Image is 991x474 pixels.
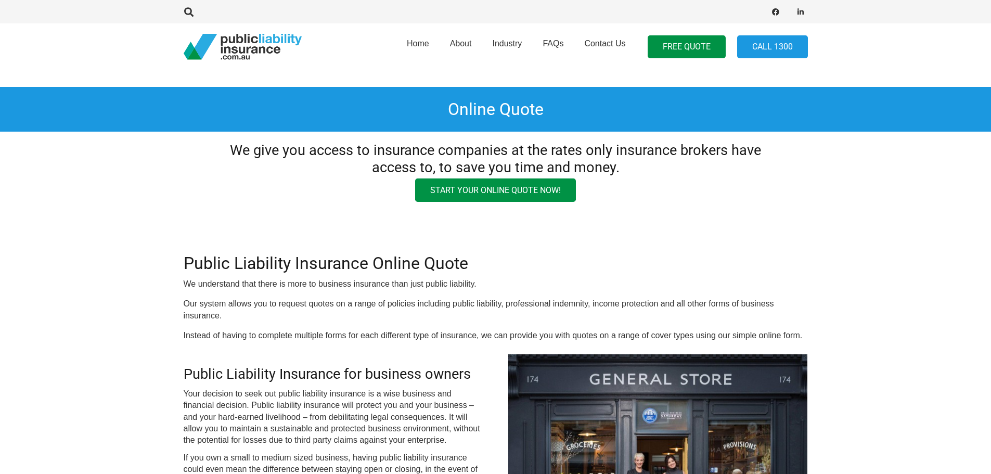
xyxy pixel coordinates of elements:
span: FAQs [543,39,563,48]
a: About [440,20,482,73]
h3: We give you access to insurance companies at the rates only insurance brokers have access to, to ... [208,142,783,176]
a: LinkedIn [793,5,808,19]
a: Search [179,7,200,17]
p: Instead of having to complete multiple forms for each different type of insurance, we can provide... [184,330,808,341]
a: FAQs [532,20,574,73]
a: Start your online quote now! [415,178,576,202]
span: Contact Us [584,39,625,48]
p: We understand that there is more to business insurance than just public liability. [184,278,808,290]
a: pli_logotransparent [184,34,302,60]
p: Our system allows you to request quotes on a range of policies including public liability, profes... [184,298,808,322]
a: Contact Us [574,20,636,73]
span: Your decision to seek out public liability insurance is a wise business and financial decision. P... [184,389,480,445]
a: Call 1300 [737,35,808,59]
span: About [450,39,472,48]
h3: Public Liability Insurance for business owners [184,366,483,383]
a: Industry [482,20,532,73]
h2: Public Liability Insurance Online Quote [184,253,808,273]
a: Home [396,20,440,73]
a: FREE QUOTE [648,35,726,59]
span: Home [407,39,429,48]
a: Facebook [768,5,783,19]
span: Industry [492,39,522,48]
